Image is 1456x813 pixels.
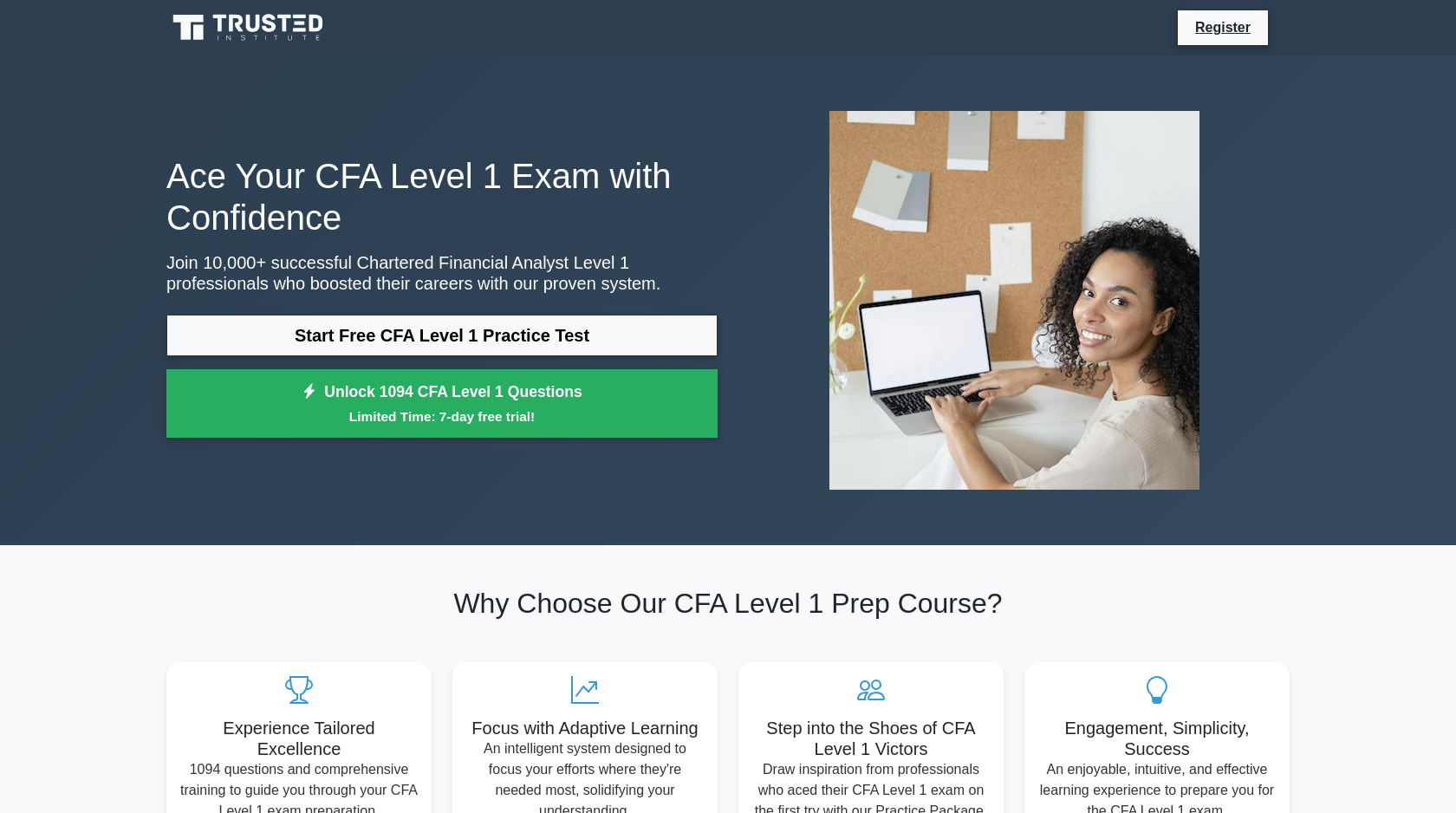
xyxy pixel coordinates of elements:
a: Register [1185,16,1261,38]
h2: Why Choose Our CFA Level 1 Prep Course? [166,587,1290,620]
small: Limited Time: 7-day free trial! [188,406,696,426]
h5: Engagement, Simplicity, Success [1038,718,1276,759]
h5: Experience Tailored Excellence [180,718,418,759]
a: Start Free CFA Level 1 Practice Test [166,315,718,356]
h1: Ace Your CFA Level 1 Exam with Confidence [166,155,718,238]
h5: Step into the Shoes of CFA Level 1 Victors [752,718,990,759]
a: Unlock 1094 CFA Level 1 QuestionsLimited Time: 7-day free trial! [166,369,718,439]
h5: Focus with Adaptive Learning [466,718,704,738]
p: Join 10,000+ successful Chartered Financial Analyst Level 1 professionals who boosted their caree... [166,252,718,294]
